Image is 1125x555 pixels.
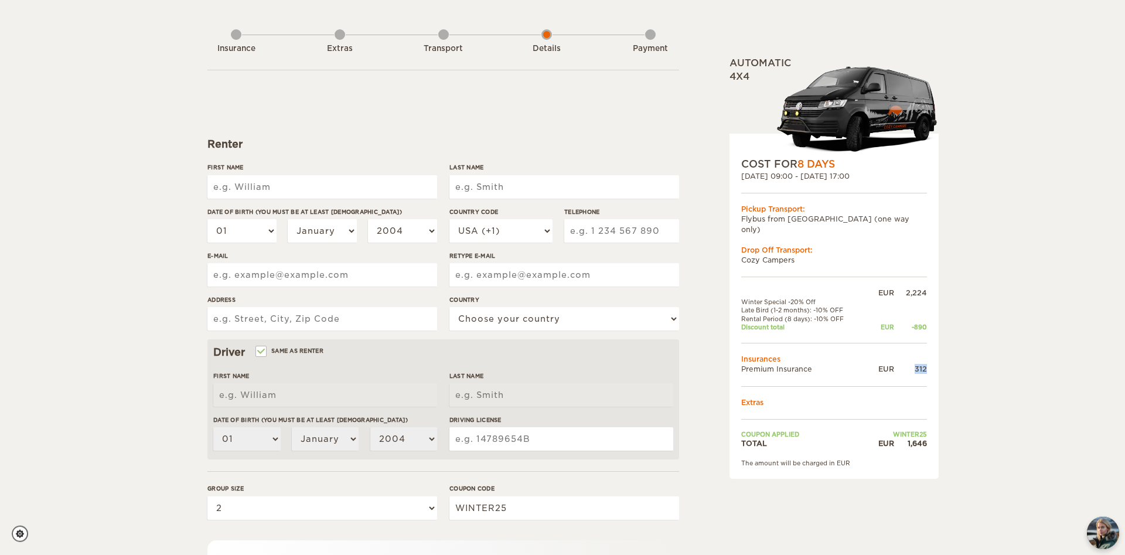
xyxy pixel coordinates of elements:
[449,372,673,380] label: Last Name
[894,438,927,448] div: 1,646
[213,416,437,424] label: Date of birth (You must be at least [DEMOGRAPHIC_DATA])
[867,430,927,438] td: WINTER25
[449,383,673,407] input: e.g. Smith
[741,214,927,234] td: Flybus from [GEOGRAPHIC_DATA] (one way only)
[257,345,323,356] label: Same as renter
[867,288,894,298] div: EUR
[207,163,437,172] label: First Name
[741,397,927,407] td: Extras
[741,204,927,214] div: Pickup Transport:
[741,459,927,467] div: The amount will be charged in EUR
[776,60,939,157] img: stor-langur-4.png
[449,207,553,216] label: Country Code
[741,364,867,374] td: Premium Insurance
[1087,517,1119,549] button: chat-button
[207,251,437,260] label: E-mail
[741,245,927,255] div: Drop Off Transport:
[741,298,867,306] td: Winter Special -20% Off
[308,43,372,55] div: Extras
[213,345,673,359] div: Driver
[741,255,927,265] td: Cozy Campers
[449,295,679,304] label: Country
[449,416,673,424] label: Driving License
[449,263,679,287] input: e.g. example@example.com
[449,251,679,260] label: Retype E-mail
[867,364,894,374] div: EUR
[741,306,867,314] td: Late Bird (1-2 months): -10% OFF
[207,295,437,304] label: Address
[894,323,927,331] div: -890
[564,207,679,216] label: Telephone
[564,219,679,243] input: e.g. 1 234 567 890
[207,137,679,151] div: Renter
[213,372,437,380] label: First Name
[618,43,683,55] div: Payment
[867,323,894,331] div: EUR
[894,288,927,298] div: 2,224
[741,323,867,331] td: Discount total
[207,307,437,331] input: e.g. Street, City, Zip Code
[741,438,867,448] td: TOTAL
[741,430,867,438] td: Coupon applied
[213,383,437,407] input: e.g. William
[729,57,939,157] div: Automatic 4x4
[411,43,476,55] div: Transport
[207,263,437,287] input: e.g. example@example.com
[894,364,927,374] div: 312
[741,315,867,323] td: Rental Period (8 days): -10% OFF
[741,157,927,171] div: COST FOR
[797,158,835,170] span: 8 Days
[12,526,36,542] a: Cookie settings
[449,484,679,493] label: Coupon code
[207,207,437,216] label: Date of birth (You must be at least [DEMOGRAPHIC_DATA])
[449,427,673,451] input: e.g. 14789654B
[207,484,437,493] label: Group size
[207,175,437,199] input: e.g. William
[1087,517,1119,549] img: Freyja at Cozy Campers
[449,175,679,199] input: e.g. Smith
[204,43,268,55] div: Insurance
[741,354,927,364] td: Insurances
[514,43,579,55] div: Details
[867,438,894,448] div: EUR
[741,171,927,181] div: [DATE] 09:00 - [DATE] 17:00
[257,349,264,356] input: Same as renter
[449,163,679,172] label: Last Name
